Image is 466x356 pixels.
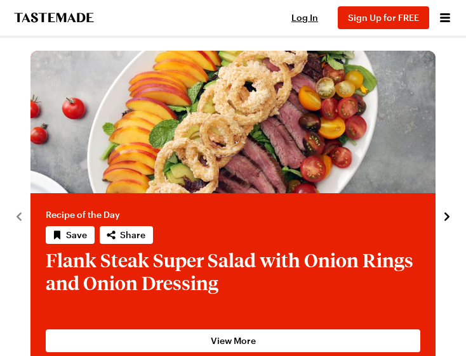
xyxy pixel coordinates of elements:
[441,208,453,223] button: navigate to next item
[46,329,420,352] a: View More
[46,226,95,244] button: Save recipe
[66,229,87,241] span: Save
[291,12,318,23] span: Log In
[279,11,330,24] button: Log In
[437,10,453,26] button: Open menu
[338,6,429,29] button: Sign Up for FREE
[100,226,153,244] button: Share
[13,208,25,223] button: navigate to previous item
[13,13,95,23] a: To Tastemade Home Page
[211,334,256,347] span: View More
[120,229,145,241] span: Share
[348,12,419,23] span: Sign Up for FREE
